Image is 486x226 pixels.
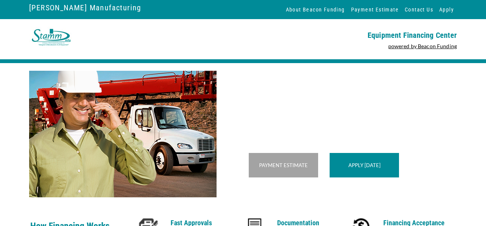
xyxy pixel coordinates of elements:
[243,71,457,101] p: Fast and Friendly Equipment Financing
[29,27,73,48] img: Stamm.jpg
[29,71,217,197] img: BoomTrucks-EFC-Banner.png
[248,31,457,40] p: Equipment Financing Center
[29,1,141,14] a: [PERSON_NAME] Manufacturing
[243,188,351,195] a: or Contact Your Financing Consultant >>
[259,162,308,168] a: Payment Estimate
[243,105,457,140] p: Get the best [PERSON_NAME] Manufacturing equipment financed by Beacon Funding. Beacon is the trus...
[388,43,457,49] a: powered by Beacon Funding
[348,162,381,168] a: Apply [DATE]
